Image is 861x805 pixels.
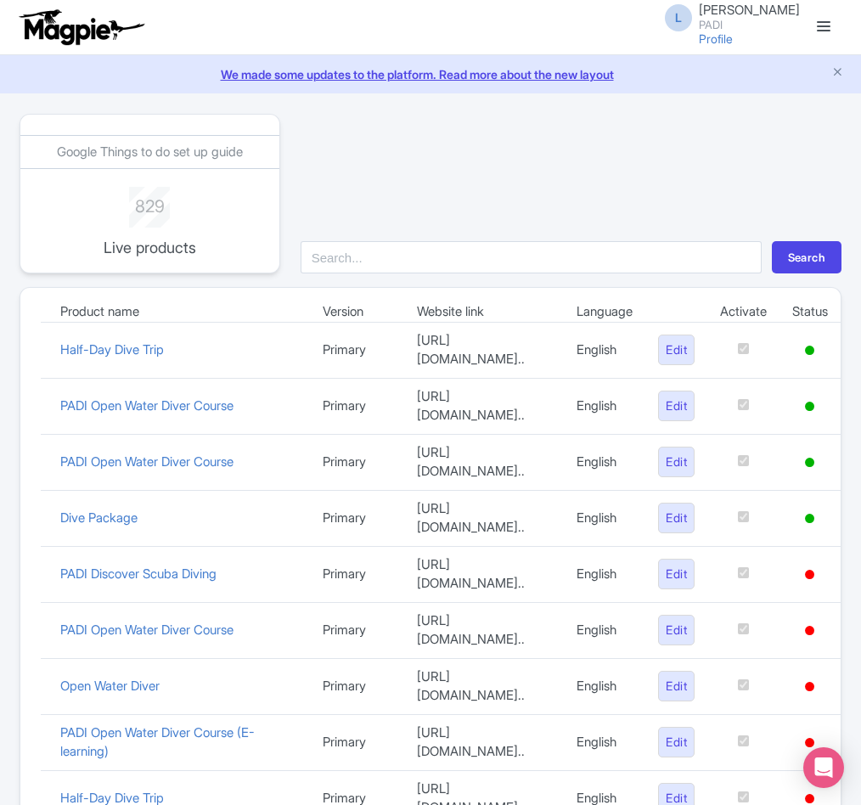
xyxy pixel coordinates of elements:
[310,658,404,714] td: Primary
[60,341,164,357] a: Half-Day Dive Trip
[831,64,844,83] button: Close announcement
[404,658,564,714] td: [URL][DOMAIN_NAME]..
[310,378,404,434] td: Primary
[564,546,645,602] td: English
[48,301,310,322] td: Product name
[60,678,160,694] a: Open Water Diver
[310,322,404,378] td: Primary
[310,434,404,490] td: Primary
[15,8,147,46] img: logo-ab69f6fb50320c5b225c76a69d11143b.png
[60,566,217,582] a: PADI Discover Scuba Diving
[658,447,695,478] a: Edit
[301,241,762,273] input: Search...
[564,301,645,322] td: Language
[60,622,234,638] a: PADI Open Water Diver Course
[100,236,199,259] p: Live products
[699,20,800,31] small: PADI
[310,546,404,602] td: Primary
[310,490,404,546] td: Primary
[772,241,841,273] button: Search
[658,671,695,702] a: Edit
[310,301,404,322] td: Version
[655,3,800,31] a: L [PERSON_NAME] PADI
[404,714,564,770] td: [URL][DOMAIN_NAME]..
[699,31,733,46] a: Profile
[60,724,255,760] a: PADI Open Water Diver Course (E-learning)
[404,434,564,490] td: [URL][DOMAIN_NAME]..
[10,65,851,83] a: We made some updates to the platform. Read more about the new layout
[404,490,564,546] td: [URL][DOMAIN_NAME]..
[404,546,564,602] td: [URL][DOMAIN_NAME]..
[564,378,645,434] td: English
[404,301,564,322] td: Website link
[404,322,564,378] td: [URL][DOMAIN_NAME]..
[665,4,692,31] span: L
[310,714,404,770] td: Primary
[658,559,695,590] a: Edit
[564,434,645,490] td: English
[564,490,645,546] td: English
[803,747,844,788] div: Open Intercom Messenger
[564,658,645,714] td: English
[57,144,243,160] a: Google Things to do set up guide
[404,602,564,658] td: [URL][DOMAIN_NAME]..
[564,602,645,658] td: English
[658,503,695,534] a: Edit
[100,187,199,219] div: 829
[310,602,404,658] td: Primary
[658,727,695,758] a: Edit
[60,397,234,414] a: PADI Open Water Diver Course
[658,391,695,422] a: Edit
[699,2,800,18] span: [PERSON_NAME]
[60,453,234,470] a: PADI Open Water Diver Course
[60,509,138,526] a: Dive Package
[707,301,779,322] td: Activate
[658,335,695,366] a: Edit
[404,378,564,434] td: [URL][DOMAIN_NAME]..
[564,322,645,378] td: English
[564,714,645,770] td: English
[779,301,841,322] td: Status
[658,615,695,646] a: Edit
